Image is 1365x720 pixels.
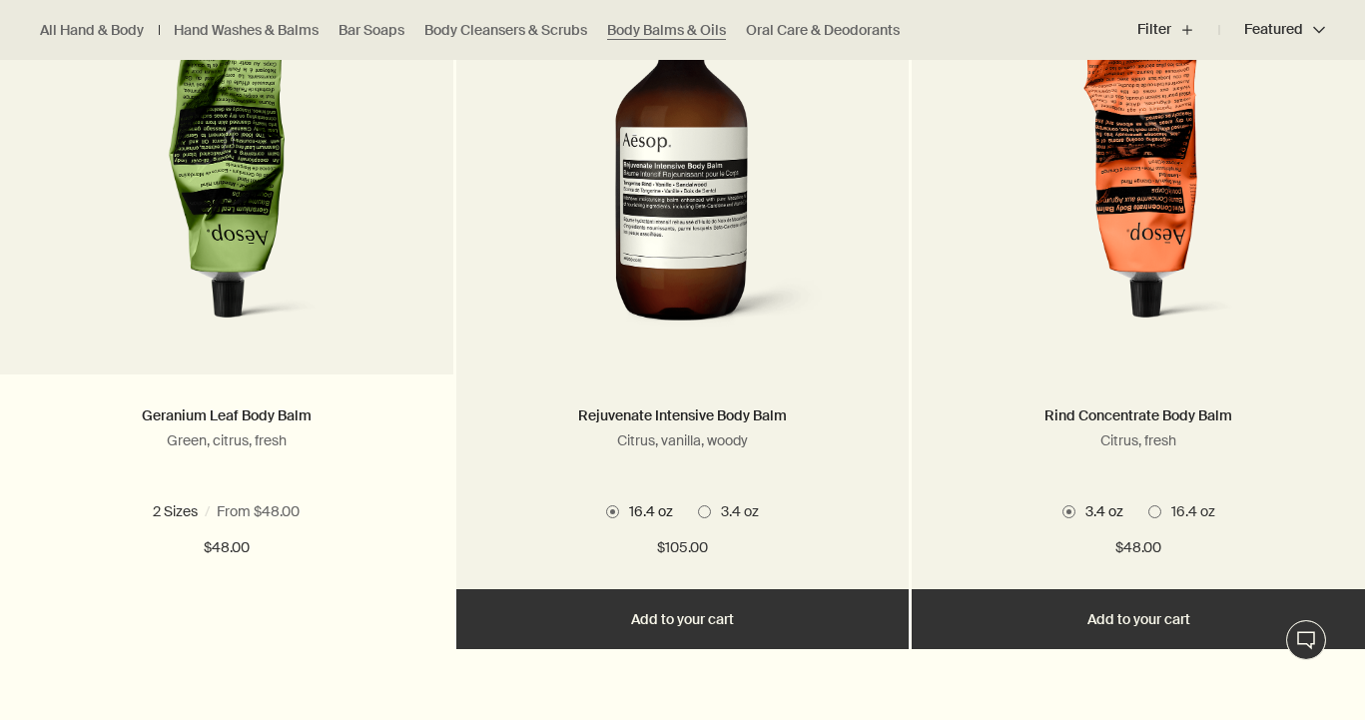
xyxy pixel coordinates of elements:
span: 16.4 oz [1161,502,1215,520]
button: Featured [1219,6,1325,54]
p: Green, citrus, fresh [30,431,423,449]
span: 16.5 oz [249,502,303,520]
button: Filter [1137,6,1219,54]
span: $48.00 [204,536,250,560]
a: Rind Concentrate Body Balm [1044,406,1232,424]
a: Oral Care & Deodorants [746,21,900,40]
button: Save to cabinet [861,661,897,697]
a: Body Balms & Oils [607,21,726,40]
button: Add to your cart - $105.00 [456,589,910,649]
p: Citrus, fresh [942,431,1335,449]
a: All Hand & Body [40,21,144,40]
button: Save to cabinet [1317,661,1353,697]
button: Add to your cart - $48.00 [912,589,1365,649]
span: 3.4 oz [163,502,211,520]
span: 3.4 oz [1075,502,1123,520]
button: Live Assistance [1286,620,1326,660]
span: 3.4 oz [711,502,759,520]
span: 16.4 oz [619,502,673,520]
span: $48.00 [1115,536,1161,560]
button: Save to cabinet [405,661,441,697]
a: Bar Soaps [339,21,404,40]
a: Body Cleansers & Scrubs [424,21,587,40]
a: Hand Washes & Balms [174,21,319,40]
a: Rejuvenate Intensive Body Balm [578,406,787,424]
p: Citrus, vanilla, woody [486,431,880,449]
a: Geranium Leaf Body Balm [142,406,312,424]
span: $105.00 [657,536,708,560]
